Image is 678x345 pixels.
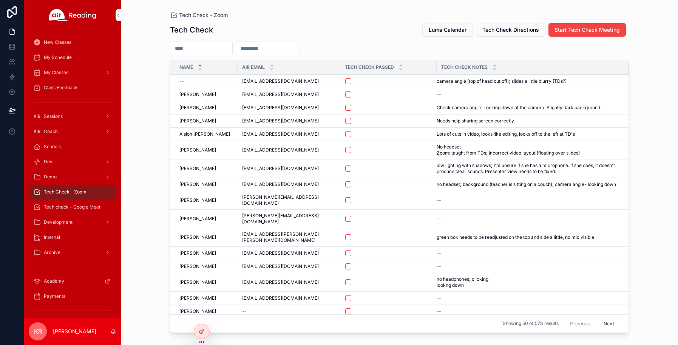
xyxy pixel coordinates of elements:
[437,276,619,288] a: no headphones; clicking lookng down
[29,36,116,49] a: New Classes
[437,308,619,314] a: --
[179,234,216,240] span: [PERSON_NAME]
[44,85,78,91] span: Class Feedback
[44,234,60,240] span: Internal
[44,278,64,284] span: Academy
[548,23,626,37] button: Start Tech Check Meeting
[242,295,319,301] span: [EMAIL_ADDRESS][DOMAIN_NAME]
[437,295,619,301] a: --
[242,308,247,314] span: --
[242,295,336,301] a: [EMAIL_ADDRESS][DOMAIN_NAME]
[29,110,116,123] a: Sessions
[29,289,116,303] a: Payments
[437,250,441,256] span: --
[242,64,265,70] span: Air Email
[44,128,58,135] span: Coach
[242,279,336,285] a: [EMAIL_ADDRESS][DOMAIN_NAME]
[29,185,116,199] a: Tech Check - Zoom
[437,276,517,288] span: no headphones; clicking lookng down
[179,216,216,222] span: [PERSON_NAME]
[437,162,619,175] span: low lighting with shadows; I'm unsure if she has a microphone. If she does, it doesn't produce cl...
[242,118,319,124] span: [EMAIL_ADDRESS][DOMAIN_NAME]
[24,30,121,318] div: scrollable content
[29,215,116,229] a: Development
[242,250,319,256] span: [EMAIL_ADDRESS][DOMAIN_NAME]
[179,250,233,256] a: [PERSON_NAME]
[44,39,71,45] span: New Classes
[242,131,336,137] a: [EMAIL_ADDRESS][DOMAIN_NAME]
[437,118,514,124] span: Needs help sharing screen correctly
[242,105,319,111] span: [EMAIL_ADDRESS][DOMAIN_NAME]
[437,234,619,240] a: green box needs to be readjusted on the top and side a little, no mic visible
[242,78,336,84] a: [EMAIL_ADDRESS][DOMAIN_NAME]
[179,105,216,111] span: [PERSON_NAME]
[29,140,116,153] a: Schools
[29,246,116,259] a: Archive
[437,197,441,203] span: --
[179,295,216,301] span: [PERSON_NAME]
[53,328,96,335] p: [PERSON_NAME]
[242,91,319,97] span: [EMAIL_ADDRESS][DOMAIN_NAME]
[437,91,619,97] a: --
[441,64,488,70] span: Tech Check Notes
[429,26,466,34] span: Luma Calendar
[437,197,619,203] a: --
[34,327,42,336] span: KR
[242,105,336,111] a: [EMAIL_ADDRESS][DOMAIN_NAME]
[179,279,233,285] a: [PERSON_NAME]
[476,23,545,37] button: Tech Check Directions
[242,166,319,172] span: [EMAIL_ADDRESS][DOMAIN_NAME]
[179,118,233,124] a: [PERSON_NAME]
[437,78,567,84] span: camera angle (top of head cut off); slides a little blurry (TDs?)
[437,144,605,156] span: No headset Zoom: taught from TDs; incorrect video layout [floating over slides]
[179,166,233,172] a: [PERSON_NAME]
[44,204,100,210] span: Tech check - Google Meet
[422,23,473,37] button: Luma Calendar
[437,91,441,97] span: --
[437,295,441,301] span: --
[242,250,336,256] a: [EMAIL_ADDRESS][DOMAIN_NAME]
[179,308,216,314] span: [PERSON_NAME]
[437,131,575,137] span: Lots of cuts in video, looks like editing, looks off to the left at TD's
[44,293,65,299] span: Payments
[242,231,336,243] a: [EMAIL_ADDRESS][PERSON_NAME][PERSON_NAME][DOMAIN_NAME]
[29,51,116,64] a: My Schedule
[598,318,619,330] button: Next
[437,181,619,187] a: no headset; background (teacher is sitting on a couch); camera angle- looking down
[482,26,539,34] span: Tech Check Directions
[179,91,216,97] span: [PERSON_NAME]
[49,9,96,21] img: App logo
[437,105,601,111] span: Check camera angle. Looking down at the camera. Slightly dark background.
[242,263,319,269] span: [EMAIL_ADDRESS][DOMAIN_NAME]
[242,166,336,172] a: [EMAIL_ADDRESS][DOMAIN_NAME]
[437,181,616,187] span: no headset; background (teacher is sitting on a couch); camera angle- looking down
[29,231,116,244] a: Internal
[179,234,233,240] a: [PERSON_NAME]
[242,181,319,187] span: [EMAIL_ADDRESS][DOMAIN_NAME]
[437,234,594,240] span: green box needs to be readjusted on the top and side a little, no mic visible
[345,64,394,70] span: Tech Check Passed
[437,144,619,156] a: No headset Zoom: taught from TDs; incorrect video layout [floating over slides]
[44,189,86,195] span: Tech Check - Zoom
[44,113,63,119] span: Sessions
[179,118,216,124] span: [PERSON_NAME]
[179,166,216,172] span: [PERSON_NAME]
[179,250,216,256] span: [PERSON_NAME]
[179,91,233,97] a: [PERSON_NAME]
[242,213,336,225] a: [PERSON_NAME][EMAIL_ADDRESS][DOMAIN_NAME]
[437,78,619,84] a: camera angle (top of head cut off); slides a little blurry (TDs?)
[179,11,228,19] span: Tech Check - Zoom
[29,125,116,138] a: Coach
[437,216,441,222] span: --
[29,170,116,184] a: Demo
[179,78,233,84] a: --
[179,279,216,285] span: [PERSON_NAME]
[179,181,233,187] a: [PERSON_NAME]
[29,274,116,288] a: Academy
[242,147,319,153] span: [EMAIL_ADDRESS][DOMAIN_NAME]
[242,181,336,187] a: [EMAIL_ADDRESS][DOMAIN_NAME]
[179,263,233,269] a: [PERSON_NAME]
[437,263,619,269] a: --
